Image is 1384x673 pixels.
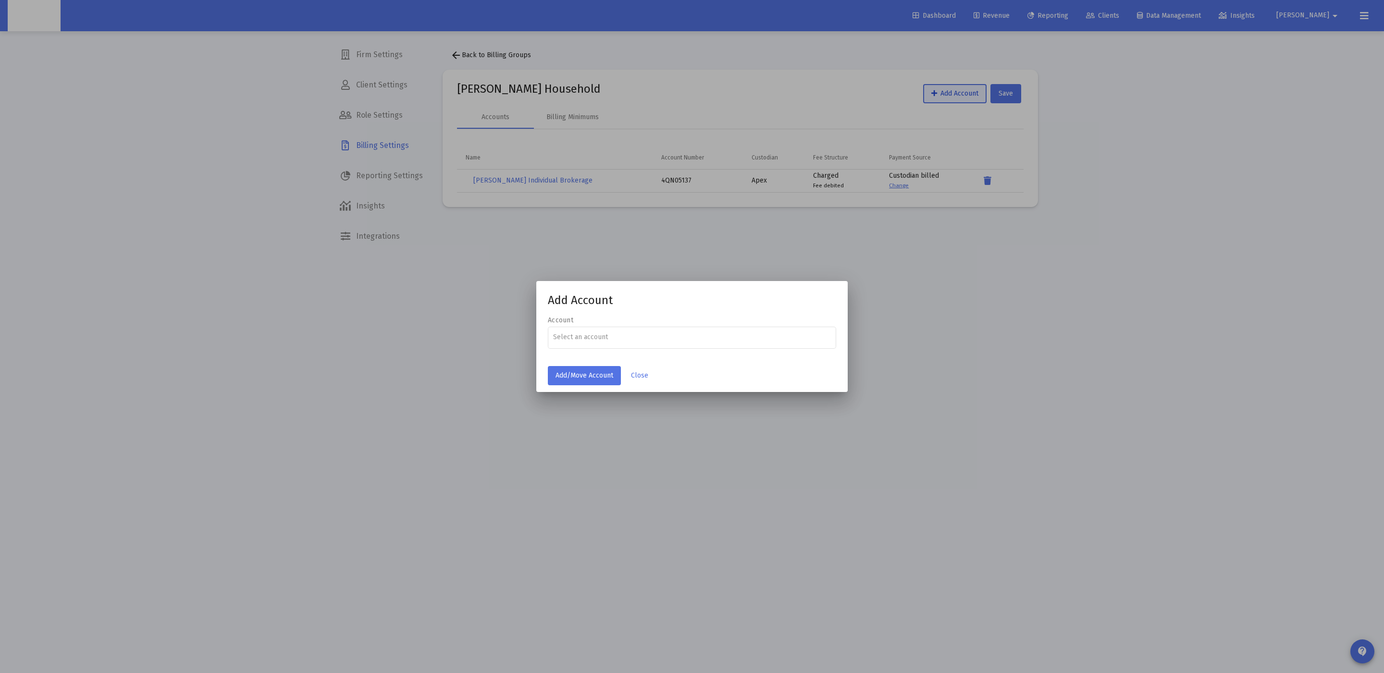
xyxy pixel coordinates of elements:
[623,366,656,385] button: Close
[548,293,836,308] h1: Add Account
[548,366,621,385] button: Add/Move Account
[631,371,648,379] span: Close
[548,316,573,324] label: Account
[556,371,613,379] span: Add/Move Account
[553,333,831,341] input: Select an account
